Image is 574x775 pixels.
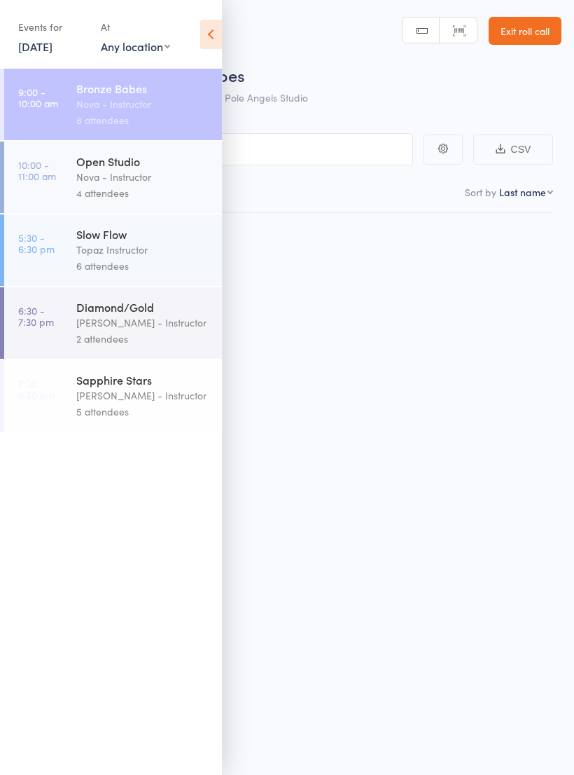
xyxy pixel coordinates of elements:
[18,86,58,109] time: 9:00 - 10:00 am
[76,112,210,128] div: 8 attendees
[76,96,210,112] div: Nova - Instructor
[101,15,170,39] div: At
[4,287,222,359] a: 6:30 -7:30 pmDiamond/Gold[PERSON_NAME] - Instructor2 attendees
[76,258,210,274] div: 6 attendees
[18,305,54,327] time: 6:30 - 7:30 pm
[18,232,55,254] time: 5:30 - 6:30 pm
[76,153,210,169] div: Open Studio
[465,185,496,199] label: Sort by
[473,135,553,165] button: CSV
[225,90,308,104] span: Pole Angels Studio
[489,17,561,45] a: Exit roll call
[76,315,210,331] div: [PERSON_NAME] - Instructor
[18,159,56,181] time: 10:00 - 11:00 am
[76,331,210,347] div: 2 attendees
[76,404,210,420] div: 5 attendees
[76,387,210,404] div: [PERSON_NAME] - Instructor
[4,360,222,432] a: 7:30 -8:30 pmSapphire Stars[PERSON_NAME] - Instructor5 attendees
[4,214,222,286] a: 5:30 -6:30 pmSlow FlowTopaz Instructor6 attendees
[499,185,546,199] div: Last name
[76,185,210,201] div: 4 attendees
[18,378,55,400] time: 7:30 - 8:30 pm
[76,299,210,315] div: Diamond/Gold
[76,81,210,96] div: Bronze Babes
[4,142,222,213] a: 10:00 -11:00 amOpen StudioNova - Instructor4 attendees
[18,15,87,39] div: Events for
[76,226,210,242] div: Slow Flow
[76,169,210,185] div: Nova - Instructor
[18,39,52,54] a: [DATE]
[4,69,222,140] a: 9:00 -10:00 amBronze BabesNova - Instructor8 attendees
[76,372,210,387] div: Sapphire Stars
[76,242,210,258] div: Topaz Instructor
[101,39,170,54] div: Any location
